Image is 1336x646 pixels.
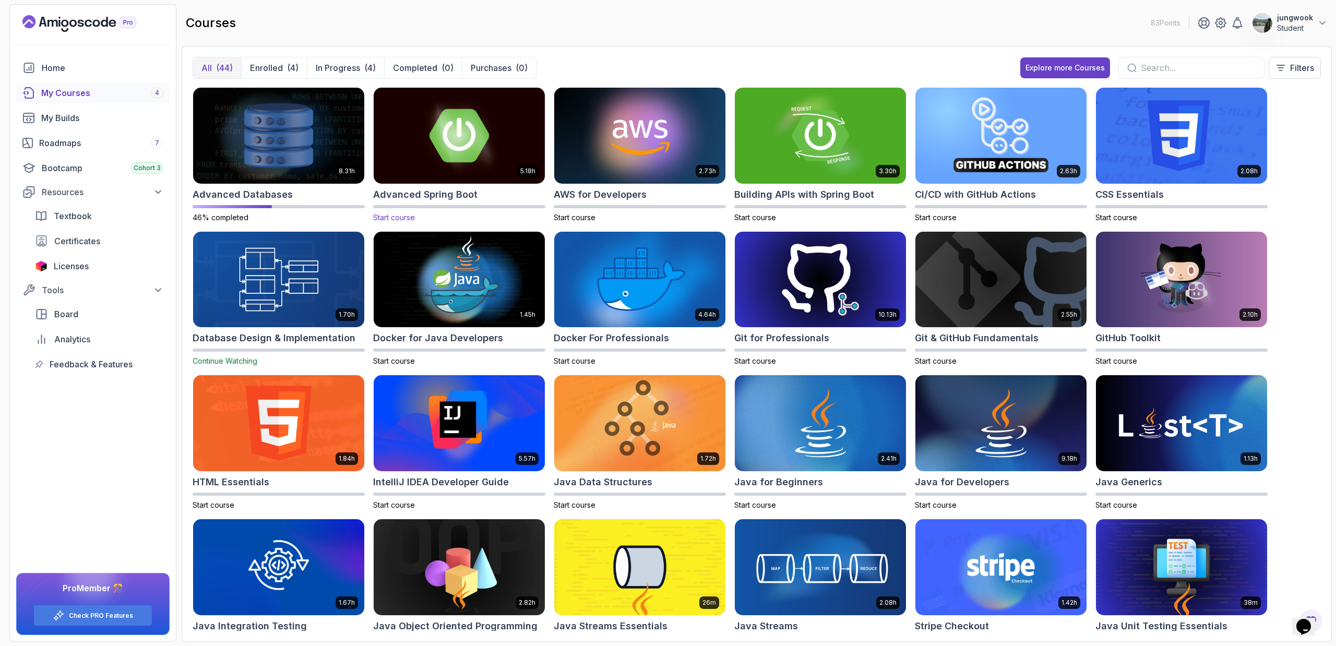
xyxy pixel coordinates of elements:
[879,167,897,175] p: 3.30h
[29,354,170,375] a: feedback
[193,213,248,222] span: 46% completed
[915,232,1087,328] img: Git & GitHub Fundamentals card
[915,500,957,509] span: Start course
[373,187,478,202] h2: Advanced Spring Boot
[698,310,716,319] p: 4.64h
[554,500,595,509] span: Start course
[734,475,823,489] h2: Java for Beginners
[1020,57,1110,78] a: Explore more Courses
[42,162,163,174] div: Bootcamp
[339,454,355,463] p: 1.84h
[554,475,652,489] h2: Java Data Structures
[201,62,212,74] p: All
[735,519,906,615] img: Java Streams card
[339,599,355,607] p: 1.67h
[554,187,647,202] h2: AWS for Developers
[193,500,234,509] span: Start course
[734,331,829,345] h2: Git for Professionals
[33,605,152,626] button: Check PRO Features
[54,235,100,247] span: Certificates
[878,310,897,319] p: 10.13h
[339,167,355,175] p: 8.31h
[29,206,170,226] a: textbook
[29,329,170,350] a: analytics
[50,358,133,370] span: Feedback & Features
[519,454,535,463] p: 5.57h
[1244,454,1258,463] p: 1.13h
[1096,519,1267,615] img: Java Unit Testing Essentials card
[22,15,160,32] a: Landing page
[155,89,159,97] span: 4
[193,519,364,615] img: Java Integration Testing card
[307,57,384,78] button: In Progress(4)
[699,167,716,175] p: 2.73h
[915,375,1087,471] img: Java for Developers card
[16,281,170,300] button: Tools
[915,356,957,365] span: Start course
[915,88,1087,184] img: CI/CD with GitHub Actions card
[186,15,236,31] h2: courses
[369,85,549,186] img: Advanced Spring Boot card
[1096,375,1267,471] img: Java Generics card
[29,304,170,325] a: board
[54,210,92,222] span: Textbook
[1151,18,1180,28] p: 83 Points
[374,519,545,615] img: Java Object Oriented Programming card
[1290,62,1314,74] p: Filters
[1095,500,1137,509] span: Start course
[554,619,667,633] h2: Java Streams Essentials
[520,310,535,319] p: 1.45h
[193,356,257,365] span: Continue Watching
[155,139,159,147] span: 7
[1277,13,1313,23] p: jungwook
[700,454,716,463] p: 1.72h
[16,57,170,78] a: home
[734,187,874,202] h2: Building APIs with Spring Boot
[881,454,897,463] p: 2.41h
[1240,167,1258,175] p: 2.08h
[193,88,364,184] img: Advanced Databases card
[69,612,133,620] a: Check PRO Features
[554,331,669,345] h2: Docker For Professionals
[16,158,170,178] a: bootcamp
[702,599,716,607] p: 26m
[373,331,503,345] h2: Docker for Java Developers
[41,87,163,99] div: My Courses
[915,213,957,222] span: Start course
[1244,599,1258,607] p: 38m
[287,62,299,74] div: (4)
[193,87,365,223] a: Advanced Databases card8.31hAdvanced Databases46% completed
[554,356,595,365] span: Start course
[16,107,170,128] a: builds
[134,164,161,172] span: Cohort 3
[1141,62,1256,74] input: Search...
[193,475,269,489] h2: HTML Essentials
[915,619,989,633] h2: Stripe Checkout
[471,62,511,74] p: Purchases
[250,62,283,74] p: Enrolled
[915,331,1039,345] h2: Git & GitHub Fundamentals
[1095,187,1164,202] h2: CSS Essentials
[35,261,47,271] img: jetbrains icon
[42,186,163,198] div: Resources
[16,133,170,153] a: roadmaps
[42,284,163,296] div: Tools
[393,62,437,74] p: Completed
[374,232,545,328] img: Docker for Java Developers card
[193,231,365,367] a: Database Design & Implementation card1.70hDatabase Design & ImplementationContinue Watching
[915,519,1087,615] img: Stripe Checkout card
[364,62,376,74] div: (4)
[373,619,538,633] h2: Java Object Oriented Programming
[41,112,163,124] div: My Builds
[241,57,307,78] button: Enrolled(4)
[1095,619,1227,633] h2: Java Unit Testing Essentials
[1095,475,1162,489] h2: Java Generics
[1096,88,1267,184] img: CSS Essentials card
[879,599,897,607] p: 2.08h
[1095,331,1161,345] h2: GitHub Toolkit
[193,187,293,202] h2: Advanced Databases
[54,333,90,345] span: Analytics
[373,213,415,222] span: Start course
[734,619,798,633] h2: Java Streams
[442,62,454,74] div: (0)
